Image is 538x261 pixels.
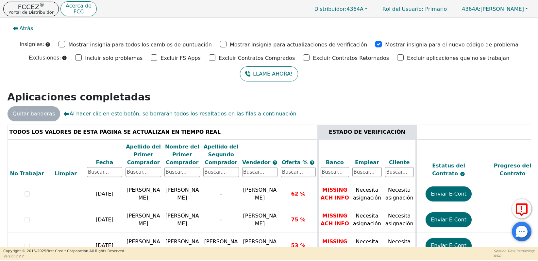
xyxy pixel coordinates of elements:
[318,233,351,259] td: MISSING ACH INFO
[313,54,389,62] p: Excluir Contratos Retornados
[68,41,212,49] p: Mostrar insignia para todos los cambios de puntuación
[9,170,45,178] div: No Trabajar
[243,238,277,252] span: [PERSON_NAME]
[3,2,59,16] button: FCCEZ®Portal de Distribuidor
[202,207,241,233] td: -
[85,233,124,259] td: [DATE]
[376,3,453,15] a: Rol del Usuario: Primario
[314,6,347,12] span: Distribuidor:
[89,249,125,253] span: All Rights Reserved.
[243,213,277,227] span: [PERSON_NAME]
[20,25,33,32] span: Atrás
[282,159,310,165] span: Oferta %
[243,187,277,201] span: [PERSON_NAME]
[462,6,524,12] span: [PERSON_NAME]
[308,4,375,14] button: Distribuidor:4364A
[383,181,416,207] td: Necesita asignación
[3,254,125,259] p: Version 3.2.2
[163,181,202,207] td: [PERSON_NAME]
[385,41,518,49] p: Mostrar insignia para el nuevo código de problema
[48,170,84,178] div: Limpiar
[383,207,416,233] td: Necesita asignación
[376,3,453,15] p: Primario
[426,238,472,253] button: Enviar E-Cont
[318,207,351,233] td: MISSING ACH INFO
[203,143,239,166] div: Apellido del Segundo Comprador
[124,207,163,233] td: [PERSON_NAME]
[291,242,305,249] span: 53 %
[29,54,61,62] p: Exclusiones:
[407,54,509,62] p: Excluir aplicaciones que no se trabajan
[462,6,480,12] span: 4364A:
[383,233,416,259] td: Necesita asignación
[3,249,125,254] p: Copyright © 2015- 2025 First Credit Corporation.
[164,143,200,166] div: Nombre del Primer Comprador
[494,253,535,258] p: 0:00
[163,207,202,233] td: [PERSON_NAME]
[385,167,414,177] input: Buscar...
[314,6,363,12] span: 4364A
[85,207,124,233] td: [DATE]
[512,199,531,218] button: Reportar Error a FCC
[291,217,305,223] span: 75 %
[163,233,202,259] td: [PERSON_NAME]
[432,163,465,177] span: Estatus del Contrato
[66,3,92,9] p: Acerca de
[20,41,44,48] p: Insignias:
[8,4,54,10] p: FCCEZ
[281,167,315,177] input: Buscar...
[126,143,161,166] div: Apellido del Primer Comprador
[321,159,349,166] div: Banco
[8,21,39,36] button: Atrás
[160,54,201,62] p: Excluir FS Apps
[87,159,123,166] div: Fecha
[351,207,383,233] td: Necesita asignación
[352,167,382,177] input: Buscar...
[219,54,295,62] p: Excluir Contratos Comprados
[351,233,383,259] td: Necesita asignación
[203,167,239,177] input: Buscar...
[318,181,351,207] td: MISSING ACH INFO
[494,249,535,253] p: Session Time Remaining:
[85,54,143,62] p: Incluir solo problemas
[242,167,278,177] input: Buscar...
[8,10,54,14] p: Portal de Distribuidor
[164,167,200,177] input: Buscar...
[240,66,298,81] button: LLAME AHORA!
[124,181,163,207] td: [PERSON_NAME]
[426,186,472,201] button: Enviar E-Cont
[455,4,535,14] button: 4364A:[PERSON_NAME]
[8,91,151,103] strong: Aplicaciones completadas
[426,212,472,227] button: Enviar E-Cont
[85,181,124,207] td: [DATE]
[202,181,241,207] td: -
[321,128,414,136] div: ESTADO DE VERIFICACIÓN
[321,167,349,177] input: Buscar...
[351,181,383,207] td: Necesita asignación
[385,159,414,166] div: Cliente
[202,233,241,259] td: [PERSON_NAME]
[66,9,92,14] p: FCC
[60,1,97,17] button: Acerca deFCC
[291,191,305,197] span: 62 %
[9,128,316,136] div: TODOS LOS VALORES DE ESTA PÁGINA SE ACTUALIZAN EN TIEMPO REAL
[87,167,123,177] input: Buscar...
[242,159,272,165] span: Vendedor
[63,110,298,118] span: Al hacer clic en este botón, se borrarán todos los resaltados en las filas a continuación.
[352,159,382,166] div: Emplear
[382,6,423,12] span: Rol del Usuario :
[126,167,161,177] input: Buscar...
[39,2,44,8] sup: ®
[124,233,163,259] td: [PERSON_NAME]
[230,41,367,49] p: Mostrar insignia para actualizaciones de verificación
